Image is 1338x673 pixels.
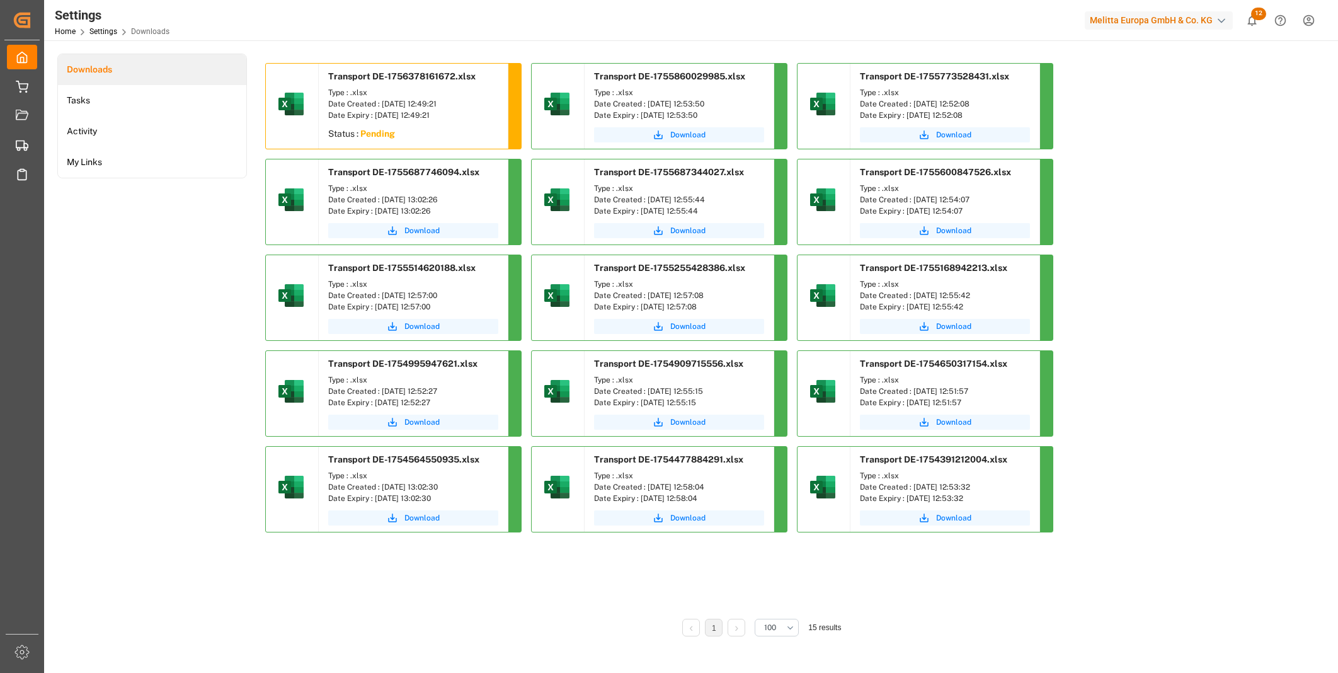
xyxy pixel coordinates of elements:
[808,472,838,502] img: microsoft-excel-2019--v1.png
[860,110,1030,121] div: Date Expiry : [DATE] 12:52:08
[1238,6,1266,35] button: show 12 new notifications
[808,376,838,406] img: microsoft-excel-2019--v1.png
[328,183,498,194] div: Type : .xlsx
[594,183,764,194] div: Type : .xlsx
[936,225,971,236] span: Download
[542,376,572,406] img: microsoft-excel-2019--v1.png
[328,98,498,110] div: Date Created : [DATE] 12:49:21
[328,87,498,98] div: Type : .xlsx
[936,321,971,332] span: Download
[328,481,498,493] div: Date Created : [DATE] 13:02:30
[55,27,76,36] a: Home
[55,6,169,25] div: Settings
[1085,11,1233,30] div: Melitta Europa GmbH & Co. KG
[328,205,498,217] div: Date Expiry : [DATE] 13:02:26
[594,127,764,142] a: Download
[594,359,743,369] span: Transport DE-1754909715556.xlsx
[594,110,764,121] div: Date Expiry : [DATE] 12:53:50
[860,183,1030,194] div: Type : .xlsx
[594,374,764,386] div: Type : .xlsx
[764,622,776,633] span: 100
[712,624,716,633] a: 1
[936,417,971,428] span: Download
[755,619,799,636] button: open menu
[860,127,1030,142] button: Download
[1266,6,1295,35] button: Help Center
[860,454,1007,464] span: Transport DE-1754391212004.xlsx
[58,147,246,178] a: My Links
[328,510,498,526] button: Download
[860,493,1030,504] div: Date Expiry : [DATE] 12:53:32
[860,415,1030,430] a: Download
[328,279,498,290] div: Type : .xlsx
[594,71,745,81] span: Transport DE-1755860029985.xlsx
[860,374,1030,386] div: Type : .xlsx
[328,359,477,369] span: Transport DE-1754995947621.xlsx
[936,512,971,524] span: Download
[860,263,1007,273] span: Transport DE-1755168942213.xlsx
[860,359,1007,369] span: Transport DE-1754650317154.xlsx
[808,185,838,215] img: microsoft-excel-2019--v1.png
[808,280,838,311] img: microsoft-excel-2019--v1.png
[276,185,306,215] img: microsoft-excel-2019--v1.png
[808,623,841,632] span: 15 results
[670,321,706,332] span: Download
[594,386,764,397] div: Date Created : [DATE] 12:55:15
[594,415,764,430] a: Download
[670,512,706,524] span: Download
[404,225,440,236] span: Download
[860,510,1030,526] button: Download
[328,194,498,205] div: Date Created : [DATE] 13:02:26
[58,54,246,85] a: Downloads
[328,223,498,238] button: Download
[670,417,706,428] span: Download
[328,71,476,81] span: Transport DE-1756378161672.xlsx
[670,129,706,141] span: Download
[404,321,440,332] span: Download
[860,205,1030,217] div: Date Expiry : [DATE] 12:54:07
[328,415,498,430] button: Download
[594,481,764,493] div: Date Created : [DATE] 12:58:04
[808,89,838,119] img: microsoft-excel-2019--v1.png
[860,223,1030,238] button: Download
[542,185,572,215] img: microsoft-excel-2019--v1.png
[328,290,498,301] div: Date Created : [DATE] 12:57:00
[670,225,706,236] span: Download
[860,279,1030,290] div: Type : .xlsx
[594,510,764,526] button: Download
[328,470,498,481] div: Type : .xlsx
[860,71,1009,81] span: Transport DE-1755773528431.xlsx
[705,619,723,636] li: 1
[328,454,479,464] span: Transport DE-1754564550935.xlsx
[58,116,246,147] a: Activity
[328,319,498,334] button: Download
[328,493,498,504] div: Date Expiry : [DATE] 13:02:30
[860,167,1011,177] span: Transport DE-1755600847526.xlsx
[860,481,1030,493] div: Date Created : [DATE] 12:53:32
[860,290,1030,301] div: Date Created : [DATE] 12:55:42
[860,319,1030,334] a: Download
[594,205,764,217] div: Date Expiry : [DATE] 12:55:44
[594,279,764,290] div: Type : .xlsx
[360,129,395,139] sapn: Pending
[594,397,764,408] div: Date Expiry : [DATE] 12:55:15
[542,89,572,119] img: microsoft-excel-2019--v1.png
[594,290,764,301] div: Date Created : [DATE] 12:57:08
[860,386,1030,397] div: Date Created : [DATE] 12:51:57
[58,85,246,116] a: Tasks
[1085,8,1238,32] button: Melitta Europa GmbH & Co. KG
[594,319,764,334] button: Download
[594,194,764,205] div: Date Created : [DATE] 12:55:44
[594,263,745,273] span: Transport DE-1755255428386.xlsx
[594,87,764,98] div: Type : .xlsx
[860,87,1030,98] div: Type : .xlsx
